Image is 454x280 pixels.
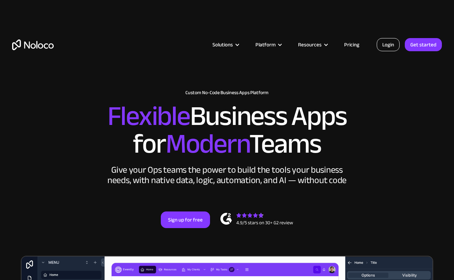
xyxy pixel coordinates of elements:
[12,90,442,96] h1: Custom No-Code Business Apps Platform
[289,40,335,49] div: Resources
[247,40,289,49] div: Platform
[12,39,54,50] a: home
[161,211,210,228] a: Sign up for free
[298,40,322,49] div: Resources
[335,40,368,49] a: Pricing
[106,165,348,186] div: Give your Ops teams the power to build the tools your business needs, with native data, logic, au...
[166,118,249,170] span: Modern
[405,38,442,51] a: Get started
[255,40,276,49] div: Platform
[107,90,190,142] span: Flexible
[12,102,442,158] h2: Business Apps for Teams
[212,40,233,49] div: Solutions
[204,40,247,49] div: Solutions
[377,38,400,51] a: Login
